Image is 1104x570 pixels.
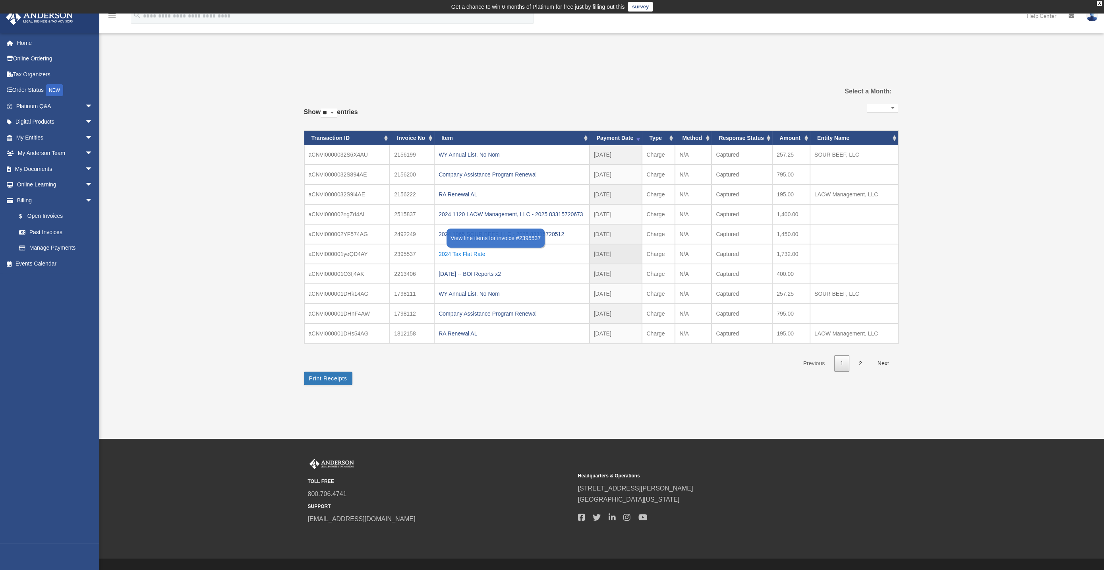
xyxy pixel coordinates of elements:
td: Captured [712,204,772,224]
td: [DATE] [590,304,642,324]
th: Method: activate to sort column ascending [675,131,712,145]
div: Company Assistance Program Renewal [439,169,585,180]
a: Order StatusNEW [6,82,105,99]
td: aCNVI0000032S6X4AU [304,145,390,165]
a: Tax Organizers [6,66,105,82]
a: $Open Invoices [11,208,105,225]
td: N/A [675,324,712,343]
th: Amount: activate to sort column ascending [772,131,810,145]
td: N/A [675,244,712,264]
td: 2156199 [390,145,434,165]
td: 2213406 [390,264,434,284]
td: Charge [642,204,675,224]
th: Type: activate to sort column ascending [642,131,675,145]
small: Headquarters & Operations [578,472,843,480]
td: 2156200 [390,165,434,184]
div: close [1097,1,1102,6]
td: N/A [675,165,712,184]
td: Charge [642,165,675,184]
label: Select a Month: [804,86,891,97]
td: aCNVI000001yeQD4AY [304,244,390,264]
td: Charge [642,304,675,324]
div: Get a chance to win 6 months of Platinum for free just by filling out this [451,2,625,12]
th: Transaction ID: activate to sort column ascending [304,131,390,145]
td: N/A [675,264,712,284]
span: arrow_drop_down [85,114,101,130]
span: arrow_drop_down [85,177,101,193]
td: Captured [712,145,772,165]
td: 1,732.00 [772,244,810,264]
div: 2024 1065 SOUR BEEF, LLC - 2025 83315720512 [439,229,585,240]
span: arrow_drop_down [85,98,101,114]
td: 2492249 [390,224,434,244]
td: aCNVI000001O3Ij4AK [304,264,390,284]
td: Charge [642,284,675,304]
div: RA Renewal AL [439,189,585,200]
td: Captured [712,284,772,304]
a: [GEOGRAPHIC_DATA][US_STATE] [578,496,680,503]
td: [DATE] [590,204,642,224]
a: Past Invoices [11,224,101,240]
a: 800.706.4741 [308,491,347,497]
a: Digital Productsarrow_drop_down [6,114,105,130]
td: 2515837 [390,204,434,224]
td: [DATE] [590,264,642,284]
img: Anderson Advisors Platinum Portal [308,459,356,469]
td: Captured [712,224,772,244]
a: Next [872,355,895,372]
td: Charge [642,264,675,284]
td: Charge [642,224,675,244]
td: aCNVI000001DHs54AG [304,324,390,343]
a: 2 [853,355,868,372]
td: Captured [712,165,772,184]
a: Billingarrow_drop_down [6,192,105,208]
td: N/A [675,145,712,165]
td: 2156222 [390,184,434,204]
td: Charge [642,324,675,343]
td: 795.00 [772,165,810,184]
div: 2024 1120 LAOW Management, LLC - 2025 83315720673 [439,209,585,220]
small: SUPPORT [308,502,572,511]
td: 1798112 [390,304,434,324]
a: Home [6,35,105,51]
td: Captured [712,304,772,324]
td: 2395537 [390,244,434,264]
a: Events Calendar [6,256,105,271]
td: Charge [642,184,675,204]
span: arrow_drop_down [85,130,101,146]
div: Company Assistance Program Renewal [439,308,585,319]
a: Online Learningarrow_drop_down [6,177,105,193]
td: N/A [675,284,712,304]
td: Captured [712,244,772,264]
td: N/A [675,204,712,224]
td: SOUR BEEF, LLC [810,145,898,165]
td: LAOW Management, LLC [810,324,898,343]
a: My Anderson Teamarrow_drop_down [6,145,105,161]
td: SOUR BEEF, LLC [810,284,898,304]
span: $ [23,211,27,221]
a: Previous [797,355,831,372]
td: 257.25 [772,145,810,165]
td: N/A [675,184,712,204]
td: [DATE] [590,145,642,165]
th: Response Status: activate to sort column ascending [712,131,772,145]
td: Charge [642,145,675,165]
td: aCNVI000002ngZd4AI [304,204,390,224]
td: 400.00 [772,264,810,284]
td: Captured [712,184,772,204]
div: WY Annual List, No Nom [439,149,585,160]
td: Charge [642,244,675,264]
td: 1798111 [390,284,434,304]
a: survey [628,2,653,12]
a: My Documentsarrow_drop_down [6,161,105,177]
div: RA Renewal AL [439,328,585,339]
div: 2024 Tax Flat Rate [439,248,585,260]
small: TOLL FREE [308,477,572,486]
td: 195.00 [772,184,810,204]
th: Item: activate to sort column ascending [434,131,590,145]
td: aCNVI000001DHk14AG [304,284,390,304]
span: arrow_drop_down [85,145,101,162]
img: User Pic [1086,10,1098,21]
td: [DATE] [590,324,642,343]
td: [DATE] [590,224,642,244]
